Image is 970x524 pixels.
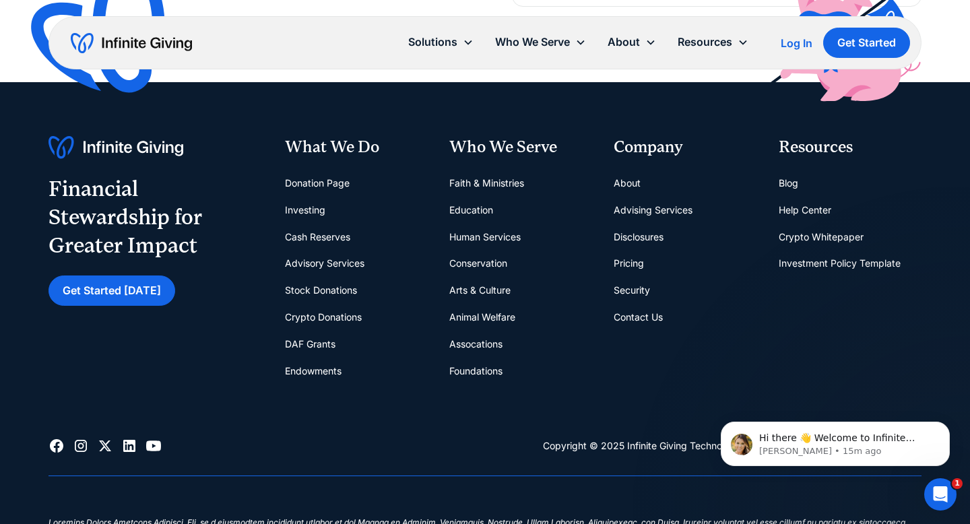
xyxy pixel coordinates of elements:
[678,33,732,51] div: Resources
[614,250,644,277] a: Pricing
[449,250,507,277] a: Conservation
[823,28,910,58] a: Get Started
[597,28,667,57] div: About
[484,28,597,57] div: Who We Serve
[779,250,901,277] a: Investment Policy Template
[285,197,325,224] a: Investing
[781,35,812,51] a: Log In
[449,170,524,197] a: Faith & Ministries
[285,224,350,251] a: Cash Reserves
[48,175,263,259] div: Financial Stewardship for Greater Impact
[285,136,428,159] div: What We Do
[71,32,192,54] a: home
[449,331,503,358] a: Assocations
[495,33,570,51] div: Who We Serve
[614,170,641,197] a: About
[614,277,650,304] a: Security
[701,393,970,488] iframe: Intercom notifications message
[543,438,769,454] div: Copyright © 2025 Infinite Giving Technologies, Inc.
[397,28,484,57] div: Solutions
[952,478,963,489] span: 1
[614,197,692,224] a: Advising Services
[48,275,175,306] a: Get Started [DATE]
[449,304,515,331] a: Animal Welfare
[779,136,922,159] div: Resources
[48,498,922,516] div: ‍‍‍
[408,33,457,51] div: Solutions
[449,136,592,159] div: Who We Serve
[924,478,957,511] iframe: Intercom live chat
[285,331,335,358] a: DAF Grants
[285,304,362,331] a: Crypto Donations
[614,136,756,159] div: Company
[608,33,640,51] div: About
[285,358,342,385] a: Endowments
[449,277,511,304] a: Arts & Culture
[449,224,521,251] a: Human Services
[779,170,798,197] a: Blog
[449,197,493,224] a: Education
[614,224,664,251] a: Disclosures
[667,28,759,57] div: Resources
[779,224,864,251] a: Crypto Whitepaper
[449,358,503,385] a: Foundations
[781,38,812,48] div: Log In
[614,304,663,331] a: Contact Us
[779,197,831,224] a: Help Center
[285,250,364,277] a: Advisory Services
[285,277,357,304] a: Stock Donations
[285,170,350,197] a: Donation Page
